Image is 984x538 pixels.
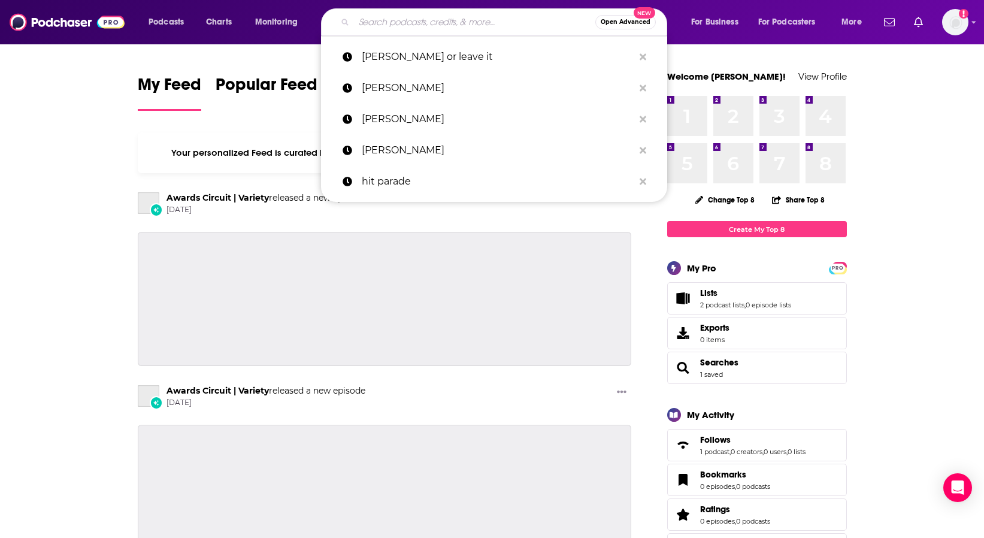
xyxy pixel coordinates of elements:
[831,264,845,273] span: PRO
[150,396,163,409] div: New Episode
[700,322,729,333] span: Exports
[758,14,816,31] span: For Podcasters
[362,135,634,166] p: david spade
[332,8,679,36] div: Search podcasts, credits, & more...
[150,203,163,216] div: New Episode
[700,370,723,379] a: 1 saved
[216,74,317,111] a: Popular Feed
[362,41,634,72] p: lovett or leave it
[138,132,632,173] div: Your personalized Feed is curated based on the Podcasts, Creators, Users, and Lists that you Follow.
[691,14,738,31] span: For Business
[671,437,695,454] a: Follows
[667,352,847,384] span: Searches
[688,192,762,207] button: Change Top 8
[138,192,159,214] a: Awards Circuit | Variety
[601,19,650,25] span: Open Advanced
[354,13,595,32] input: Search podcasts, credits, & more...
[255,14,298,31] span: Monitoring
[744,301,746,309] span: ,
[595,15,656,29] button: Open AdvancedNew
[166,192,269,203] a: Awards Circuit | Variety
[700,434,731,445] span: Follows
[700,448,729,456] a: 1 podcast
[736,482,770,491] a: 0 podcasts
[198,13,239,32] a: Charts
[746,301,791,309] a: 0 episode lists
[667,317,847,349] a: Exports
[771,188,825,211] button: Share Top 8
[683,13,753,32] button: open menu
[700,357,738,368] a: Searches
[942,9,968,35] img: User Profile
[321,166,667,197] a: hit parade
[735,482,736,491] span: ,
[166,192,365,204] h3: released a new episode
[762,448,764,456] span: ,
[786,448,788,456] span: ,
[798,71,847,82] a: View Profile
[700,504,730,515] span: Ratings
[634,7,655,19] span: New
[138,385,159,407] a: Awards Circuit | Variety
[667,498,847,531] span: Ratings
[831,263,845,272] a: PRO
[166,205,365,215] span: [DATE]
[612,385,631,400] button: Show More Button
[667,221,847,237] a: Create My Top 8
[216,74,317,102] span: Popular Feed
[667,282,847,315] span: Lists
[764,448,786,456] a: 0 users
[700,469,746,480] span: Bookmarks
[700,288,791,298] a: Lists
[700,517,735,525] a: 0 episodes
[731,448,762,456] a: 0 creators
[138,74,201,102] span: My Feed
[362,72,634,104] p: keke palmer
[247,13,313,32] button: open menu
[138,74,201,111] a: My Feed
[362,166,634,197] p: hit parade
[841,14,862,31] span: More
[700,504,770,515] a: Ratings
[671,359,695,376] a: Searches
[671,471,695,488] a: Bookmarks
[166,398,365,408] span: [DATE]
[879,12,900,32] a: Show notifications dropdown
[321,104,667,135] a: [PERSON_NAME]
[321,135,667,166] a: [PERSON_NAME]
[942,9,968,35] button: Show profile menu
[10,11,125,34] img: Podchaser - Follow, Share and Rate Podcasts
[140,13,199,32] button: open menu
[736,517,770,525] a: 0 podcasts
[671,506,695,523] a: Ratings
[166,385,269,396] a: Awards Circuit | Variety
[700,482,735,491] a: 0 episodes
[700,434,806,445] a: Follows
[671,325,695,341] span: Exports
[788,448,806,456] a: 0 lists
[833,13,877,32] button: open menu
[321,41,667,72] a: [PERSON_NAME] or leave it
[750,13,833,32] button: open menu
[667,429,847,461] span: Follows
[729,448,731,456] span: ,
[942,9,968,35] span: Logged in as VHannley
[166,385,365,397] h3: released a new episode
[700,336,729,344] span: 0 items
[362,104,634,135] p: clayton davis
[700,288,717,298] span: Lists
[671,290,695,307] a: Lists
[667,464,847,496] span: Bookmarks
[700,301,744,309] a: 2 podcast lists
[667,71,786,82] a: Welcome [PERSON_NAME]!
[735,517,736,525] span: ,
[687,409,734,421] div: My Activity
[206,14,232,31] span: Charts
[149,14,184,31] span: Podcasts
[700,469,770,480] a: Bookmarks
[909,12,928,32] a: Show notifications dropdown
[943,473,972,502] div: Open Intercom Messenger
